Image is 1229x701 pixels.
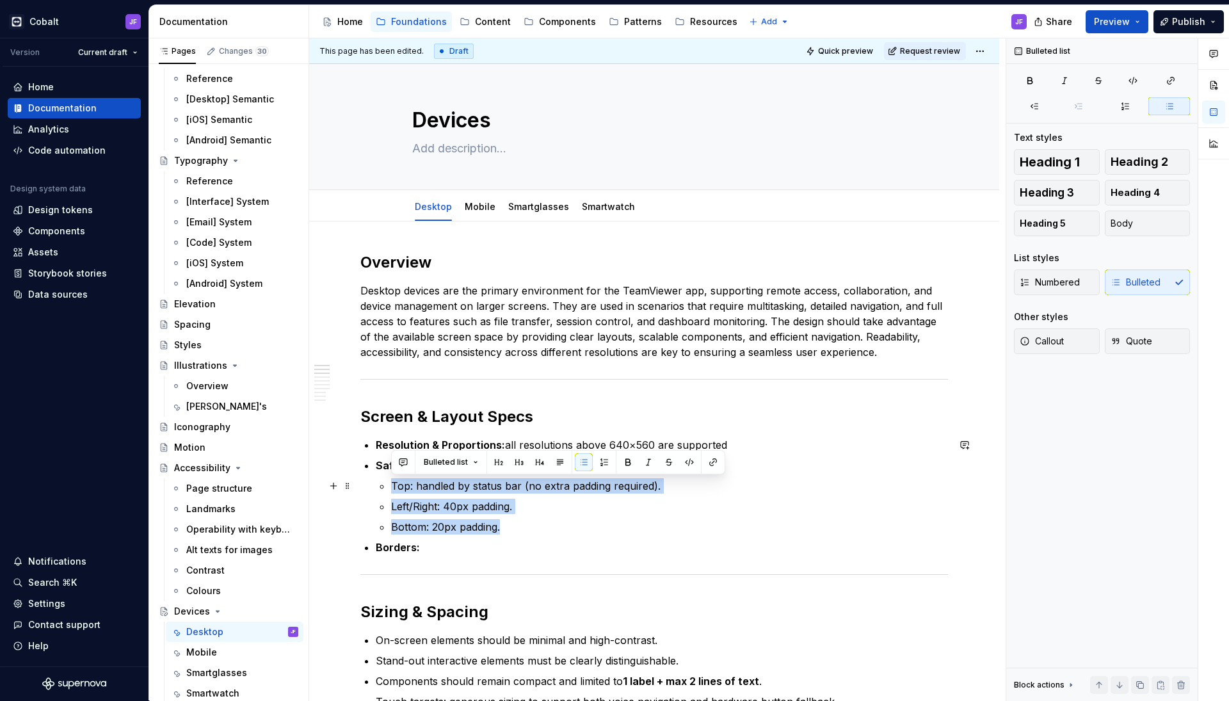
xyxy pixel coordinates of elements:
[154,150,303,171] a: Typography
[28,618,100,631] div: Contact support
[1014,680,1064,690] div: Block actions
[8,242,141,262] a: Assets
[1111,217,1133,230] span: Body
[166,109,303,130] a: [iOS] Semantic
[78,47,127,58] span: Current draft
[186,236,252,249] div: [Code] System
[360,407,948,427] h2: Screen & Layout Specs
[454,12,516,32] a: Content
[1105,149,1191,175] button: Heading 2
[8,284,141,305] a: Data sources
[1014,149,1100,175] button: Heading 1
[10,47,40,58] div: Version
[28,267,107,280] div: Storybook stories
[1020,276,1080,289] span: Numbered
[186,564,225,577] div: Contrast
[1020,186,1074,199] span: Heading 3
[154,437,303,458] a: Motion
[503,193,574,220] div: Smartglasses
[1020,335,1064,348] span: Callout
[174,421,230,433] div: Iconography
[465,201,495,212] a: Mobile
[28,144,106,157] div: Code automation
[1014,310,1068,323] div: Other styles
[415,201,452,212] a: Desktop
[166,540,303,560] a: Alt texts for images
[166,171,303,191] a: Reference
[376,653,948,668] p: Stand-out interactive elements must be clearly distinguishable.
[166,68,303,89] a: Reference
[1014,270,1100,295] button: Numbered
[604,12,667,32] a: Patterns
[434,44,474,59] div: Draft
[1014,328,1100,354] button: Callout
[623,675,759,688] strong: 1 label + max 2 lines of text
[29,15,59,28] div: Cobalt
[186,72,233,85] div: Reference
[166,519,303,540] a: Operability with keyboard
[129,17,137,27] div: JF
[1105,211,1191,236] button: Body
[1014,252,1059,264] div: List styles
[9,14,24,29] img: e3886e02-c8c5-455d-9336-29756fd03ba2.png
[166,560,303,581] a: Contrast
[410,193,457,220] div: Desktop
[166,232,303,253] a: [Code] System
[8,200,141,220] a: Design tokens
[360,252,948,273] h2: Overview
[28,246,58,259] div: Assets
[186,523,292,536] div: Operability with keyboard
[166,663,303,683] a: Smartglasses
[376,459,437,472] strong: Safe Areas:
[186,625,223,638] div: Desktop
[174,605,210,618] div: Devices
[3,8,146,35] button: CobaltJF
[174,359,227,372] div: Illustrations
[1027,10,1080,33] button: Share
[391,519,948,535] p: Bottom: 20px padding.
[317,12,368,32] a: Home
[1105,180,1191,205] button: Heading 4
[186,380,229,392] div: Overview
[28,555,86,568] div: Notifications
[186,400,267,413] div: [PERSON_NAME]'s
[818,46,873,56] span: Quick preview
[186,687,239,700] div: Smartwatch
[8,98,141,118] a: Documentation
[186,646,217,659] div: Mobile
[154,355,303,376] a: Illustrations
[154,601,303,622] a: Devices
[186,113,252,126] div: [iOS] Semantic
[28,102,97,115] div: Documentation
[42,677,106,690] svg: Supernova Logo
[159,46,196,56] div: Pages
[761,17,777,27] span: Add
[28,204,93,216] div: Design tokens
[8,593,141,614] a: Settings
[1020,156,1080,168] span: Heading 1
[376,437,948,453] p: all resolutions above 640×560 are supported
[475,15,511,28] div: Content
[166,130,303,150] a: [Android] Semantic
[28,288,88,301] div: Data sources
[376,633,948,648] p: On-screen elements should be minimal and high-contrast.
[255,46,269,56] span: 30
[154,314,303,335] a: Spacing
[166,478,303,499] a: Page structure
[1094,15,1130,28] span: Preview
[154,294,303,314] a: Elevation
[1105,328,1191,354] button: Quote
[186,257,243,270] div: [iOS] System
[10,184,86,194] div: Design system data
[1086,10,1148,33] button: Preview
[8,77,141,97] a: Home
[174,318,211,331] div: Spacing
[174,462,230,474] div: Accessibility
[1014,180,1100,205] button: Heading 3
[174,339,202,351] div: Styles
[186,175,233,188] div: Reference
[8,572,141,593] button: Search ⌘K
[1111,156,1168,168] span: Heading 2
[745,13,793,31] button: Add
